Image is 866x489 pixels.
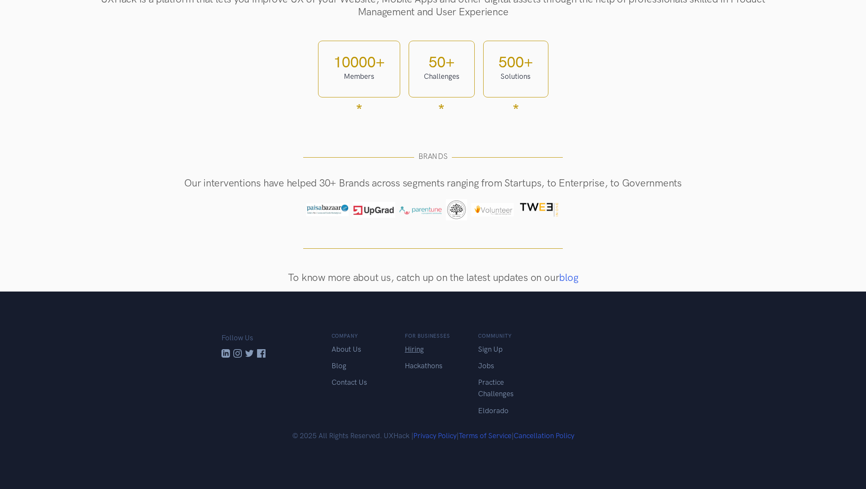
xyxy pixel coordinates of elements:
[332,361,346,370] a: Blog
[221,430,645,442] p: © 2025 All Rights Reserved. UXHack | | |
[87,271,780,284] h4: To know more about us, catch up on the latest updates on our
[332,378,367,386] a: Contact Us
[414,152,452,161] span: BRANDS
[446,199,467,220] img: idf-logo.png
[306,203,349,216] img: paisabazaar.jpg
[87,177,780,189] h4: Our interventions have helped 30+ Brands across segments ranging from Startups, to Enterprise, to...
[399,206,442,214] img: plogo.png
[471,203,514,216] img: ivolunteer.png
[318,41,400,97] div: Members
[353,202,395,217] img: upgrad.jpg
[332,345,361,353] a: About Us
[405,345,424,353] a: Hiring
[405,332,461,340] h6: For Businesses
[478,406,509,415] a: Eldorado
[257,349,266,358] img: UXHack LinkedIn channel
[483,41,548,97] div: Solutions
[409,41,475,97] div: Challenges
[498,53,533,71] span: 500+
[429,53,455,71] span: 50+
[221,349,230,358] img: UXHack LinkedIn channel
[478,332,534,340] h6: Community
[332,332,388,340] h6: Company
[478,378,514,398] a: Practice Challenges
[518,200,560,219] img: tweeinOne-logo.png
[233,349,242,358] img: UXHack LinkedIn channel
[478,361,494,370] a: Jobs
[221,332,315,344] p: Follow Us
[333,53,385,71] span: 10000+
[459,431,512,440] a: Terms of Service
[559,271,578,283] a: blog
[405,361,443,370] a: Hackathons
[245,349,254,358] img: UXHack LinkedIn channel
[514,431,574,440] a: Cancellation Policy
[413,431,457,440] a: Privacy Policy
[478,345,503,353] a: Sign Up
